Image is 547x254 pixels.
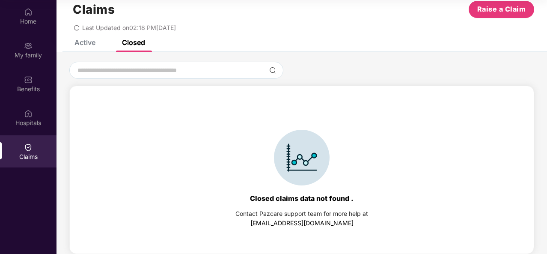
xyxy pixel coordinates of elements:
[74,38,95,47] div: Active
[269,67,276,74] img: svg+xml;base64,PHN2ZyBpZD0iU2VhcmNoLTMyeDMyIiB4bWxucz0iaHR0cDovL3d3dy53My5vcmcvMjAwMC9zdmciIHdpZH...
[469,1,534,18] button: Raise a Claim
[24,8,33,16] img: svg+xml;base64,PHN2ZyBpZD0iSG9tZSIgeG1sbnM9Imh0dHA6Ly93d3cudzMub3JnLzIwMDAvc3ZnIiB3aWR0aD0iMjAiIG...
[24,109,33,118] img: svg+xml;base64,PHN2ZyBpZD0iSG9zcGl0YWxzIiB4bWxucz0iaHR0cDovL3d3dy53My5vcmcvMjAwMC9zdmciIHdpZHRoPS...
[122,38,145,47] div: Closed
[24,42,33,50] img: svg+xml;base64,PHN2ZyB3aWR0aD0iMjAiIGhlaWdodD0iMjAiIHZpZXdCb3g9IjAgMCAyMCAyMCIgZmlsbD0ibm9uZSIgeG...
[24,143,33,152] img: svg+xml;base64,PHN2ZyBpZD0iQ2xhaW0iIHhtbG5zPSJodHRwOi8vd3d3LnczLm9yZy8yMDAwL3N2ZyIgd2lkdGg9IjIwIi...
[477,4,526,15] span: Raise a Claim
[74,24,80,31] span: redo
[82,24,176,31] span: Last Updated on 02:18 PM[DATE]
[73,2,115,17] h1: Claims
[250,219,354,227] a: [EMAIL_ADDRESS][DOMAIN_NAME]
[235,209,368,218] div: Contact Pazcare support team for more help at
[250,194,354,203] div: Closed claims data not found .
[274,130,330,185] img: svg+xml;base64,PHN2ZyBpZD0iSWNvbl9DbGFpbSIgZGF0YS1uYW1lPSJJY29uIENsYWltIiB4bWxucz0iaHR0cDovL3d3dy...
[24,75,33,84] img: svg+xml;base64,PHN2ZyBpZD0iQmVuZWZpdHMiIHhtbG5zPSJodHRwOi8vd3d3LnczLm9yZy8yMDAwL3N2ZyIgd2lkdGg9Ij...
